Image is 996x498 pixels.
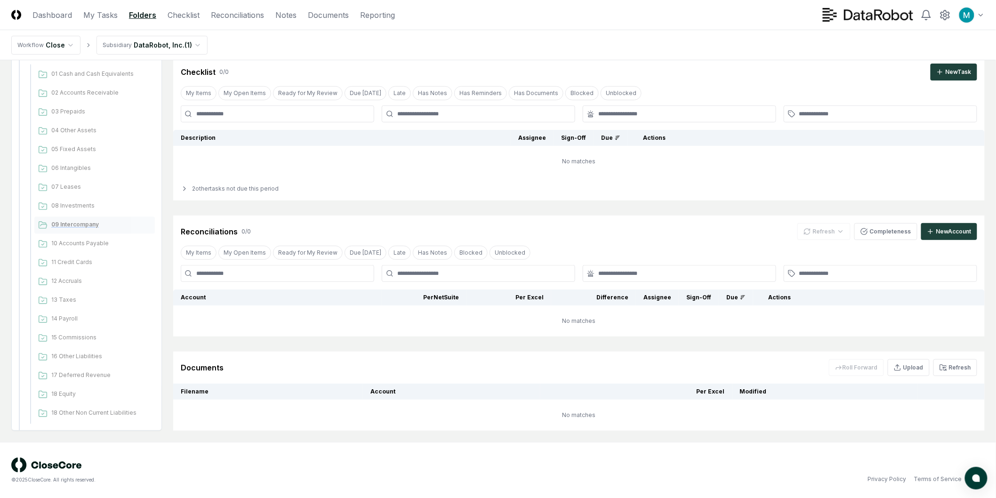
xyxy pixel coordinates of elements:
span: 07 Leases [51,183,151,192]
th: Difference [551,289,636,305]
span: 06 Intangibles [51,164,151,173]
a: 18 Other Non Current Liabilities [34,405,155,422]
span: 18 Other Non Current Liabilities [51,409,151,418]
button: Ready for My Review [273,86,343,100]
a: 17 Deferred Revenue [34,368,155,385]
a: 04 Other Assets [34,123,155,140]
button: Due Today [345,86,386,100]
button: Due Today [345,246,386,260]
a: Dashboard [32,9,72,21]
div: 09 - October [23,64,162,426]
a: 11 Credit Cards [34,255,155,272]
span: 08 Investments [51,202,151,210]
div: Due [726,293,746,302]
span: 11 Credit Cards [51,258,151,267]
th: Assignee [636,289,679,305]
button: NewAccount [921,223,977,240]
a: Privacy Policy [868,475,907,483]
button: Has Documents [509,86,563,100]
div: Due [601,134,620,142]
div: © 2025 CloseCore. All rights reserved. [11,476,498,483]
div: New Task [946,68,972,76]
a: Notes [275,9,297,21]
a: Checklist [168,9,200,21]
div: Documents [181,362,224,373]
span: 02 Accounts Receivable [51,89,151,97]
img: Logo [11,10,21,20]
a: My Tasks [83,9,118,21]
span: 14 Payroll [51,315,151,323]
a: Folders [129,9,156,21]
th: Sign-Off [554,130,594,146]
button: Completeness [854,223,917,240]
a: 16 Other Liabilities [34,349,155,366]
button: Blocked [565,86,599,100]
span: 01 Cash and Cash Equivalents [51,70,151,79]
a: 05 Fixed Assets [34,142,155,159]
button: Has Notes [413,86,452,100]
button: NewTask [931,64,977,80]
button: atlas-launcher [965,467,988,490]
img: logo [11,458,82,473]
div: Actions [635,134,977,142]
span: 13 Taxes [51,296,151,305]
button: My Open Items [218,246,271,260]
div: Account [181,293,374,302]
button: Has Reminders [454,86,507,100]
div: Checklist [181,66,216,78]
span: 16 Other Liabilities [51,353,151,361]
th: Filename [173,384,363,400]
div: Subsidiary [103,41,132,49]
button: 08 - September [23,426,162,447]
th: Account [363,384,540,400]
th: Per Excel [540,384,732,400]
span: 18 Equity [51,390,151,399]
div: 0 / 0 [219,68,229,76]
a: 12 Accruals [34,273,155,290]
a: Terms of Service [914,475,962,483]
a: 10 Accounts Payable [34,236,155,253]
button: Refresh [933,359,977,376]
button: Late [388,246,411,260]
div: Workflow [17,41,44,49]
td: No matches [173,305,985,337]
button: Has Notes [413,246,452,260]
a: 08 Investments [34,198,155,215]
a: Reconciliations [211,9,264,21]
button: My Open Items [218,86,271,100]
span: 10 Accounts Payable [51,240,151,248]
span: 03 Prepaids [51,108,151,116]
button: Upload [888,359,930,376]
div: 2 other tasks not due this period [173,177,985,201]
button: Late [388,86,411,100]
nav: breadcrumb [11,36,208,55]
button: Blocked [454,246,488,260]
th: Per NetSuite [382,289,466,305]
button: Unblocked [490,246,530,260]
th: Description [173,130,511,146]
td: No matches [173,146,985,177]
th: Sign-Off [679,289,719,305]
span: 15 Commissions [51,334,151,342]
button: Ready for My Review [273,246,343,260]
a: 09 Intercompany [34,217,155,234]
span: 12 Accruals [51,277,151,286]
a: Documents [308,9,349,21]
span: 17 Deferred Revenue [51,371,151,380]
div: New Account [936,227,972,236]
img: ACg8ocIk6UVBSJ1Mh_wKybhGNOx8YD4zQOa2rDZHjRd5UfivBFfoWA=s96-c [959,8,974,23]
a: 13 Taxes [34,292,155,309]
a: 15 Commissions [34,330,155,347]
a: 07 Leases [34,179,155,196]
a: 14 Payroll [34,311,155,328]
div: Actions [761,293,977,302]
div: 0 / 0 [241,227,251,236]
a: 06 Intangibles [34,161,155,177]
th: Assignee [511,130,554,146]
a: 18 Equity [34,386,155,403]
td: No matches [173,400,985,431]
a: Reporting [360,9,395,21]
img: DataRobot logo [823,8,913,22]
th: Per Excel [466,289,551,305]
th: Modified [732,384,918,400]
